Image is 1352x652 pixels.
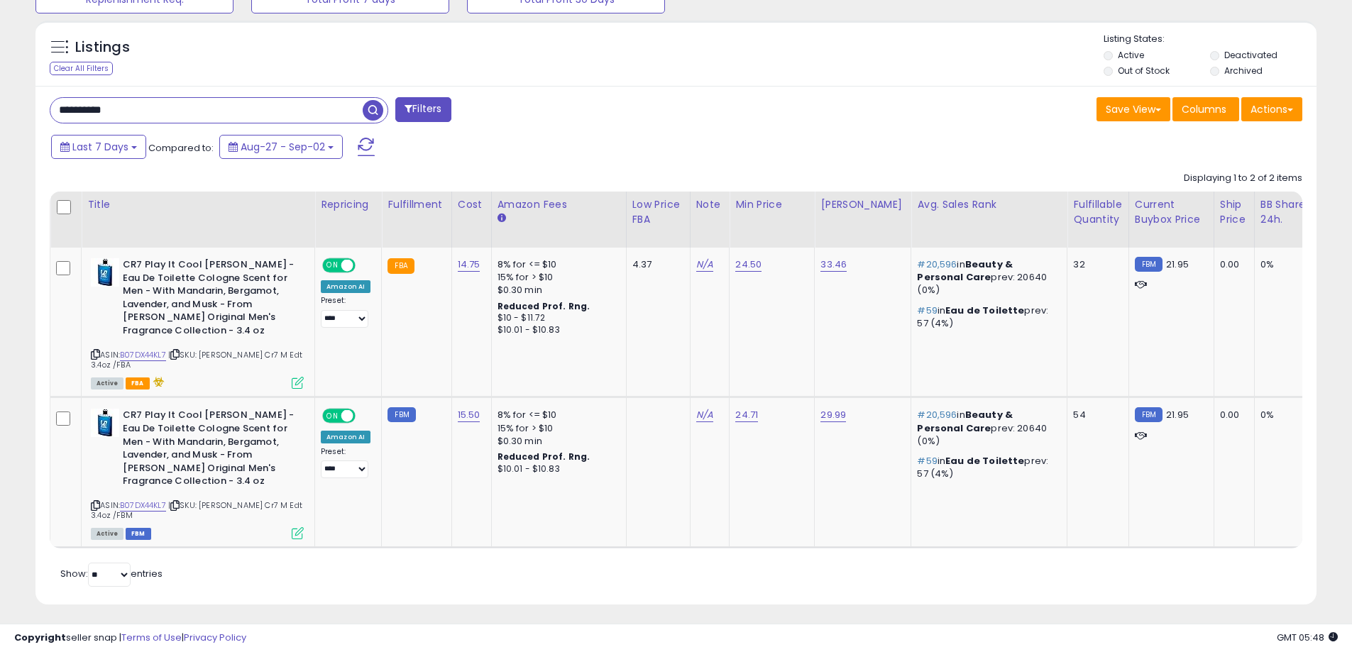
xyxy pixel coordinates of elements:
div: 8% for <= $10 [498,409,615,421]
a: Terms of Use [121,631,182,644]
button: Actions [1241,97,1302,121]
small: FBA [388,258,414,274]
div: 4.37 [632,258,679,271]
span: ON [324,260,341,272]
div: $0.30 min [498,284,615,297]
div: Displaying 1 to 2 of 2 items [1184,172,1302,185]
span: FBA [126,377,150,389]
b: Reduced Prof. Rng. [498,451,590,463]
div: 15% for > $10 [498,271,615,284]
div: Fulfillment [388,197,445,212]
label: Deactivated [1224,49,1277,61]
span: OFF [353,410,376,422]
button: Aug-27 - Sep-02 [219,135,343,159]
div: $10.01 - $10.83 [498,463,615,475]
div: $0.30 min [498,435,615,448]
span: Columns [1182,102,1226,116]
a: 24.71 [735,408,758,422]
span: Beauty & Personal Care [917,258,1013,284]
span: Eau de Toilette [945,304,1024,317]
p: in prev: 57 (4%) [917,304,1056,330]
small: FBM [388,407,415,422]
div: Current Buybox Price [1135,197,1208,227]
i: hazardous material [150,377,165,387]
div: Ship Price [1220,197,1248,227]
h5: Listings [75,38,130,57]
span: ON [324,410,341,422]
div: 32 [1073,258,1117,271]
p: in prev: 20640 (0%) [917,409,1056,448]
small: FBM [1135,257,1163,272]
span: #59 [917,454,937,468]
div: [PERSON_NAME] [820,197,905,212]
div: Note [696,197,724,212]
div: Preset: [321,447,370,479]
div: 0% [1260,409,1307,421]
div: seller snap | | [14,631,246,645]
strong: Copyright [14,631,66,644]
div: Fulfillable Quantity [1073,197,1122,227]
a: 14.75 [458,258,480,272]
a: Privacy Policy [184,631,246,644]
b: Reduced Prof. Rng. [498,300,590,312]
b: CR7 Play It Cool [PERSON_NAME] - Eau De Toilette Cologne Scent for Men - With Mandarin, Bergamot,... [123,409,295,491]
a: 33.46 [820,258,847,272]
a: 24.50 [735,258,762,272]
span: Last 7 Days [72,140,128,154]
div: Preset: [321,296,370,328]
div: Avg. Sales Rank [917,197,1061,212]
div: Amazon AI [321,280,370,293]
span: 21.95 [1166,408,1189,421]
span: All listings currently available for purchase on Amazon [91,377,123,389]
div: $10.01 - $10.83 [498,324,615,336]
span: Aug-27 - Sep-02 [241,140,325,154]
div: 54 [1073,409,1117,421]
div: 15% for > $10 [498,422,615,435]
div: Clear All Filters [50,62,113,75]
a: B07DX44KL7 [120,499,166,512]
span: OFF [353,260,376,272]
span: All listings currently available for purchase on Amazon [91,528,123,540]
img: 41X3GVisJNL._SL40_.jpg [91,258,119,287]
small: Amazon Fees. [498,212,506,225]
div: Repricing [321,197,375,212]
span: Eau de Toilette [945,454,1024,468]
span: Compared to: [148,141,214,155]
span: #20,596 [917,258,957,271]
label: Archived [1224,65,1263,77]
a: N/A [696,258,713,272]
span: | SKU: [PERSON_NAME] Cr7 M Edt 3.4oz /FBM [91,499,302,521]
span: #59 [917,304,937,317]
p: in prev: 57 (4%) [917,455,1056,480]
div: $10 - $11.72 [498,312,615,324]
span: FBM [126,528,151,540]
span: Beauty & Personal Care [917,408,1013,434]
small: FBM [1135,407,1163,422]
div: ASIN: [91,409,304,537]
span: 2025-09-11 05:48 GMT [1277,631,1338,644]
a: N/A [696,408,713,422]
span: 21.95 [1166,258,1189,271]
div: BB Share 24h. [1260,197,1312,227]
p: in prev: 20640 (0%) [917,258,1056,297]
img: 41X3GVisJNL._SL40_.jpg [91,409,119,437]
div: Title [87,197,309,212]
span: #20,596 [917,408,957,421]
div: Min Price [735,197,808,212]
button: Columns [1172,97,1239,121]
div: 0.00 [1220,409,1243,421]
button: Last 7 Days [51,135,146,159]
b: CR7 Play It Cool [PERSON_NAME] - Eau De Toilette Cologne Scent for Men - With Mandarin, Bergamot,... [123,258,295,341]
label: Out of Stock [1118,65,1170,77]
div: Cost [458,197,485,212]
div: 0% [1260,258,1307,271]
button: Save View [1097,97,1170,121]
button: Filters [395,97,451,122]
div: 0.00 [1220,258,1243,271]
div: Amazon Fees [498,197,620,212]
div: ASIN: [91,258,304,387]
div: 8% for <= $10 [498,258,615,271]
span: Show: entries [60,567,163,580]
div: Low Price FBA [632,197,684,227]
p: Listing States: [1104,33,1317,46]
